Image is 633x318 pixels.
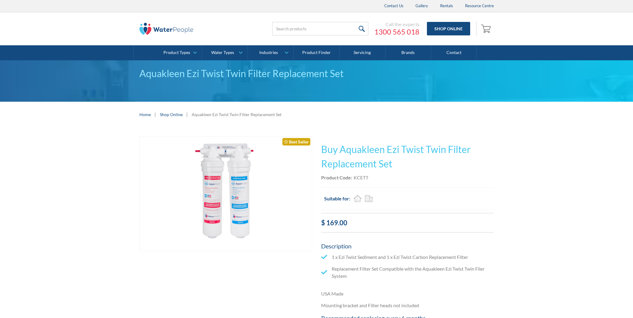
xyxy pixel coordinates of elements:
[339,45,385,60] a: Servicing
[282,138,310,145] div: Best Seller
[192,111,282,118] div: Aquakleen Ezi Twist Twin Filter Replacement Set
[202,45,248,60] a: Water Types
[160,111,183,118] a: Shop Online
[481,24,492,33] img: shopping cart
[321,218,494,228] div: $ 169.00
[479,22,494,36] a: Open empty cart
[354,174,368,181] div: KCETT
[211,50,234,55] div: Water Types
[294,45,339,60] a: Product Finder
[321,241,494,250] h5: Description
[321,253,494,261] li: 1 x Ezi Twist Sediment and 1 x Ezi Twist Carbon Replacement Filter
[140,136,312,251] img: Aquakleen Ezi Twist Twin Filter Replacement Set
[139,136,312,251] a: open lightbox
[385,45,431,60] a: Brands
[139,66,494,81] div: Aquakleen Ezi Twist Twin Filter Replacement Set
[427,22,470,35] a: Shop Online
[374,27,419,36] a: 1300 565 018
[186,111,189,118] div: |
[321,175,352,180] strong: Product Code:
[248,45,293,60] a: Industries
[157,45,202,60] a: Product Types
[321,265,494,280] li: Replacement Filter Set Compatible with the Aquakleen Ezi Twist Twin Filer System
[324,195,350,202] h2: Suitable for:
[321,302,494,309] p: Mounting bracket and Filter heads not included
[154,111,157,118] div: |
[139,23,193,35] img: The Water People
[163,50,190,55] div: Product Types
[374,21,419,27] div: Call the experts
[139,111,151,118] a: Home
[431,45,477,60] a: Contact
[321,142,494,171] h1: Buy Aquakleen Ezi Twist Twin Filter Replacement Set
[321,290,494,297] p: USA Made
[272,22,368,35] input: Search products
[259,50,278,55] div: Industries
